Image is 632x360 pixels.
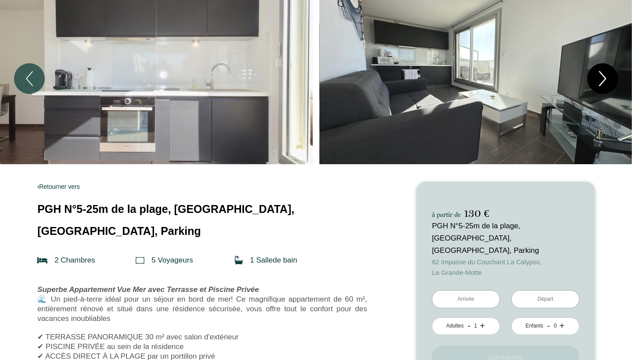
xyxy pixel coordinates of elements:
[560,319,565,333] a: +
[512,291,579,308] input: Départ
[547,319,550,333] a: -
[37,182,367,191] a: Retourner vers
[446,322,464,330] div: Adultes
[37,285,259,294] em: Superbe Appartement Vue Mer avec Terrasse et Piscine Privée
[151,254,193,266] p: 5 Voyageur
[432,257,579,278] p: La Grande-Motte
[189,256,193,264] span: s
[136,256,144,265] img: guests
[432,257,579,267] span: 62 Impasse du Couchant La Calypso,
[553,322,558,330] div: 0
[91,256,95,264] span: s
[432,220,579,257] p: PGH N°5-25m de la plage, [GEOGRAPHIC_DATA], [GEOGRAPHIC_DATA], Parking
[432,211,461,219] span: à partir de
[525,322,543,330] div: Enfants
[37,198,367,242] p: PGH N°5-25m de la plage, [GEOGRAPHIC_DATA], [GEOGRAPHIC_DATA], Parking
[250,254,298,266] p: 1 Salle de bain
[464,207,489,220] span: 130 €
[473,322,478,330] div: 1
[54,254,95,266] p: 2 Chambre
[480,319,485,333] a: +
[37,285,367,324] p: 🌊 Un pied-à-terre idéal pour un séjour en bord de mer! Ce magnifique appartement de 60 m², entièr...
[467,319,470,333] a: -
[14,63,45,94] button: Previous
[587,63,618,94] button: Next
[432,291,499,308] input: Arrivée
